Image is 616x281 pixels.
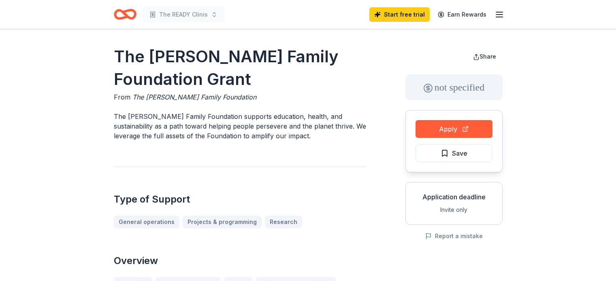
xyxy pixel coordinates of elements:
h2: Type of Support [114,193,367,206]
div: Application deadline [412,192,496,202]
a: Research [265,216,302,228]
h1: The [PERSON_NAME] Family Foundation Grant [114,45,367,91]
a: Projects & programming [183,216,262,228]
a: General operations [114,216,179,228]
p: The [PERSON_NAME] Family Foundation supports education, health, and sustainability as a path towa... [114,112,367,141]
button: Report a mistake [425,231,483,241]
button: Apply [416,120,492,138]
button: Share [467,49,503,65]
span: The [PERSON_NAME] Family Foundation [132,93,256,101]
div: From [114,92,367,102]
span: Share [480,53,496,60]
div: not specified [405,74,503,100]
a: Start free trial [369,7,430,22]
a: Home [114,5,136,24]
button: Save [416,144,492,162]
span: The READY Clinis [159,10,208,19]
span: Save [452,148,467,158]
a: Earn Rewards [433,7,491,22]
button: The READY Clinis [143,6,224,23]
h2: Overview [114,254,367,267]
div: Invite only [412,205,496,215]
